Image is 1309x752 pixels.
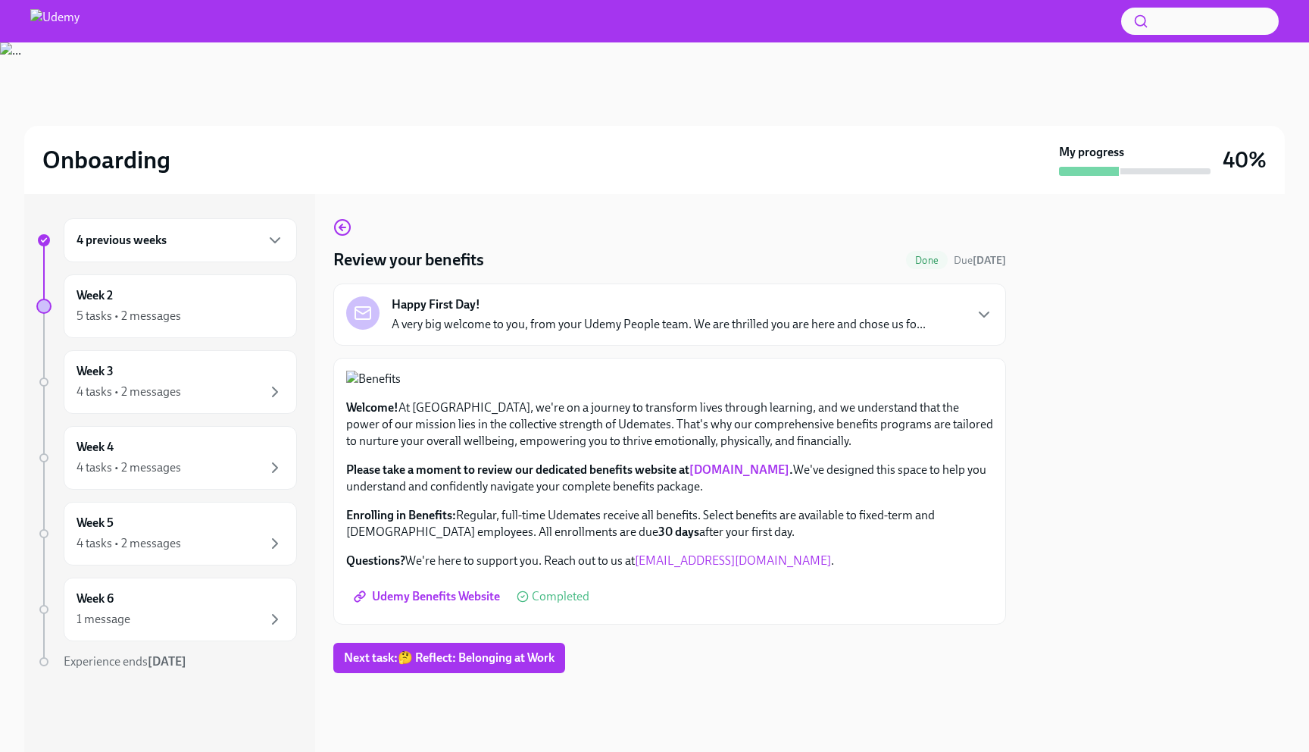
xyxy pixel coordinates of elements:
[333,249,484,271] h4: Review your benefits
[77,384,181,400] div: 4 tasks • 2 messages
[392,316,926,333] p: A very big welcome to you, from your Udemy People team. We are thrilled you are here and chose us...
[346,507,993,540] p: Regular, full-time Udemates receive all benefits. Select benefits are available to fixed-term and...
[346,581,511,612] a: Udemy Benefits Website
[1223,146,1267,174] h3: 40%
[77,287,113,304] h6: Week 2
[346,553,405,568] strong: Questions?
[36,578,297,641] a: Week 61 message
[635,553,831,568] a: [EMAIL_ADDRESS][DOMAIN_NAME]
[689,462,789,477] a: [DOMAIN_NAME]
[346,371,993,387] button: Zoom image
[77,363,114,380] h6: Week 3
[392,296,480,313] strong: Happy First Day!
[64,218,297,262] div: 4 previous weeks
[77,439,114,456] h6: Week 4
[532,591,589,603] span: Completed
[77,611,130,628] div: 1 message
[36,426,297,490] a: Week 44 tasks • 2 messages
[36,350,297,414] a: Week 34 tasks • 2 messages
[346,462,793,477] strong: Please take a moment to review our dedicated benefits website at .
[1059,144,1124,161] strong: My progress
[77,459,181,476] div: 4 tasks • 2 messages
[77,308,181,324] div: 5 tasks • 2 messages
[658,525,699,539] strong: 30 days
[346,400,398,415] strong: Welcome!
[346,553,993,569] p: We're here to support you. Reach out to us at .
[357,589,500,604] span: Udemy Benefits Website
[346,462,993,495] p: We've designed this space to help you understand and confidently navigate your complete benefits ...
[333,643,565,673] button: Next task:🤔 Reflect: Belonging at Work
[77,535,181,552] div: 4 tasks • 2 messages
[42,145,170,175] h2: Onboarding
[30,9,80,33] img: Udemy
[346,399,993,450] p: At [GEOGRAPHIC_DATA], we're on a journey to transform lives through learning, and we understand t...
[64,654,186,669] span: Experience ends
[36,502,297,566] a: Week 54 tasks • 2 messages
[954,253,1006,268] span: September 4th, 2025 10:00
[77,515,114,531] h6: Week 5
[906,255,948,266] span: Done
[77,232,167,249] h6: 4 previous weeks
[36,274,297,338] a: Week 25 tasks • 2 messages
[148,654,186,669] strong: [DATE]
[344,650,555,666] span: Next task : 🤔 Reflect: Belonging at Work
[346,508,456,522] strong: Enrolling in Benefits:
[973,254,1006,267] strong: [DATE]
[954,254,1006,267] span: Due
[77,591,114,607] h6: Week 6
